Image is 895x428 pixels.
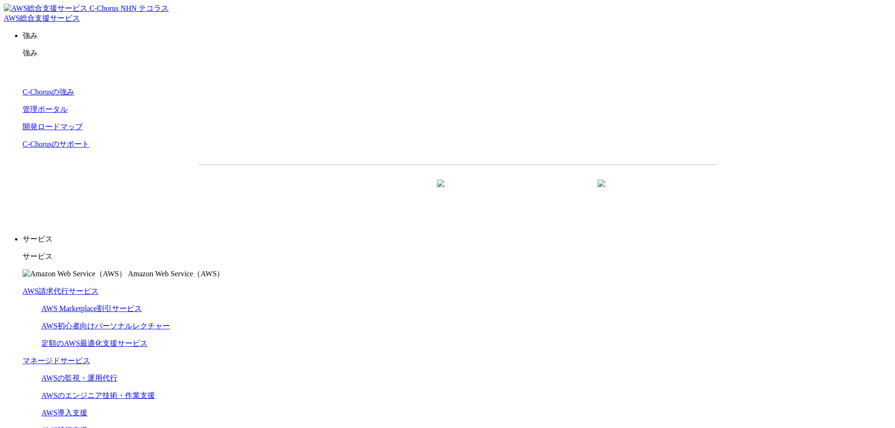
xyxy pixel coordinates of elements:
a: 定額のAWS最適化支援サービス [41,339,148,347]
span: Amazon Web Service（AWS） [128,270,224,278]
a: C-Chorusの強み [23,88,74,96]
p: 強み [23,48,891,58]
a: AWS総合支援サービス C-Chorus NHN テコラスAWS総合支援サービス [4,4,169,22]
img: 矢印 [437,179,444,204]
a: C-Chorusのサポート [23,140,89,148]
a: まずは相談する [462,180,613,203]
a: AWS請求代行サービス [23,287,99,295]
a: マネージドサービス [23,357,90,365]
a: 資料を請求する [301,180,452,203]
img: AWS総合支援サービス C-Chorus [4,4,119,14]
img: Amazon Web Service（AWS） [23,269,126,279]
a: AWS導入支援 [41,409,87,417]
a: 開発ロードマップ [23,123,83,131]
a: AWS初心者向けパーソナルレクチャー [41,322,170,330]
a: AWS Marketplace割引サービス [41,304,142,312]
a: AWSのエンジニア技術・作業支援 [41,391,155,399]
p: サービス [23,252,891,262]
p: サービス [23,234,891,244]
p: 強み [23,31,891,41]
a: 管理ポータル [23,105,68,113]
a: AWSの監視・運用代行 [41,374,117,382]
img: 矢印 [598,179,605,204]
